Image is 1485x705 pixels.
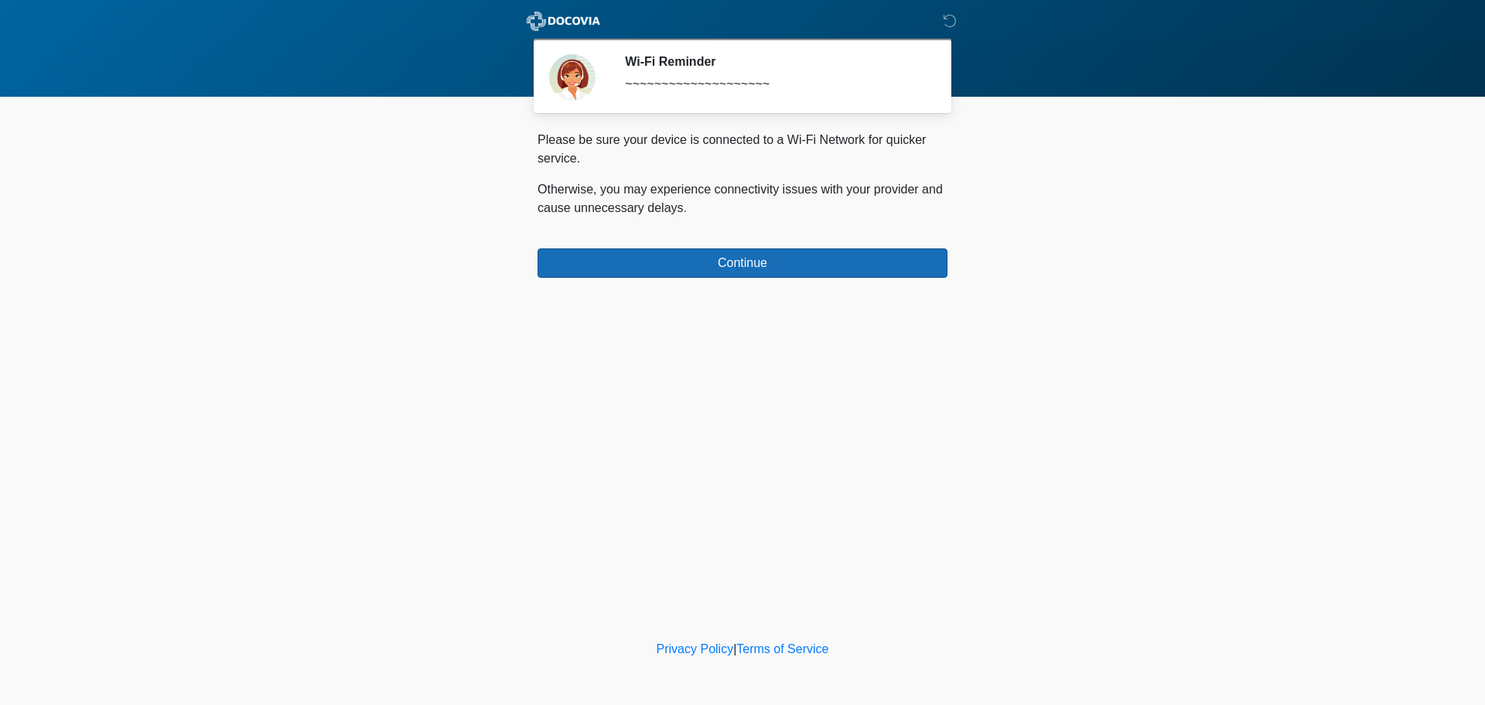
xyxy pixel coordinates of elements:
img: ABC Med Spa- GFEase Logo [522,12,605,31]
span: . [684,201,687,214]
a: | [733,642,736,655]
a: Privacy Policy [657,642,734,655]
p: Otherwise, you may experience connectivity issues with your provider and cause unnecessary delays [538,180,947,217]
a: Terms of Service [736,642,828,655]
p: Please be sure your device is connected to a Wi-Fi Network for quicker service. [538,131,947,168]
button: Continue [538,248,947,278]
div: ~~~~~~~~~~~~~~~~~~~~ [625,75,924,94]
h2: Wi-Fi Reminder [625,54,924,69]
img: Agent Avatar [549,54,596,101]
